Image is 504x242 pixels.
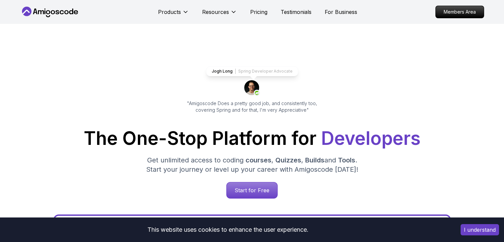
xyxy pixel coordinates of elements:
[325,8,357,16] a: For Business
[321,127,420,149] span: Developers
[158,8,181,16] p: Products
[158,8,189,21] button: Products
[202,8,237,21] button: Resources
[246,156,271,164] span: courses
[281,8,311,16] a: Testimonials
[178,100,326,113] p: "Amigoscode Does a pretty good job, and consistently too, covering Spring and for that, I'm very ...
[435,6,484,18] a: Members Area
[244,80,260,96] img: josh long
[5,222,451,237] div: This website uses cookies to enhance the user experience.
[461,224,499,235] button: Accept cookies
[238,69,293,74] p: Spring Developer Advocate
[26,129,479,148] h1: The One-Stop Platform for
[202,8,229,16] p: Resources
[338,156,355,164] span: Tools
[212,69,233,74] p: Jogh Long
[141,155,364,174] p: Get unlimited access to coding , , and . Start your journey or level up your career with Amigosco...
[227,182,277,198] p: Start for Free
[275,156,301,164] span: Quizzes
[305,156,324,164] span: Builds
[226,182,278,199] a: Start for Free
[436,6,484,18] p: Members Area
[250,8,267,16] a: Pricing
